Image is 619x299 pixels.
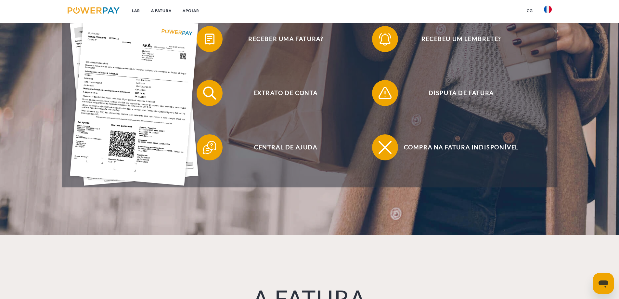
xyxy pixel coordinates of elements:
img: qb_bill.svg [201,31,218,47]
font: Central de Ajuda [254,143,317,151]
button: Recebeu um lembrete? [372,26,541,52]
font: Lar [132,8,140,13]
font: Receber uma fatura? [248,35,323,42]
img: qb_close.svg [377,139,393,156]
iframe: Botão para proteger uma menina de mensagens [593,273,614,294]
font: A FATURA [151,8,172,13]
font: Extrato de conta [253,89,318,96]
img: qb_search.svg [201,85,218,101]
button: Central de Ajuda [197,134,366,160]
a: A FATURA [146,5,177,17]
img: qb_warning.svg [377,85,393,101]
font: Apoiar [183,8,199,13]
font: Compra na fatura indisponível [404,143,519,151]
button: Receber uma fatura? [197,26,366,52]
a: CG [521,5,538,17]
font: Recebeu um lembrete? [421,35,501,42]
img: fr [544,6,552,13]
button: Extrato de conta [197,80,366,106]
img: single_invoice_powerpay_fr.jpg [70,14,199,186]
img: qb_help.svg [201,139,218,156]
font: Disputa de fatura [429,89,494,96]
button: Compra na fatura indisponível [372,134,541,160]
button: Disputa de fatura [372,80,541,106]
a: Lar [126,5,146,17]
a: Apoiar [177,5,205,17]
img: logo-powerpay.svg [68,7,120,14]
img: qb_bell.svg [377,31,393,47]
font: CG [527,8,533,13]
